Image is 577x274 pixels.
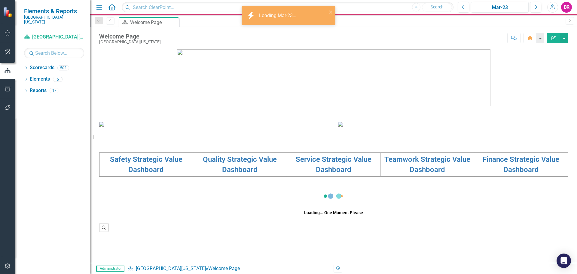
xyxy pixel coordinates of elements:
[471,2,529,13] button: Mar-23
[24,48,84,58] input: Search Below...
[99,33,161,40] div: Welcome Page
[304,210,363,216] div: Loading... One Moment Please
[110,155,182,174] a: Safety Strategic Value Dashboard
[557,254,571,268] div: Open Intercom Messenger
[130,19,177,26] div: Welcome Page
[24,8,84,15] span: Elements & Reports
[99,40,161,44] div: [GEOGRAPHIC_DATA][US_STATE]
[483,155,559,174] a: Finance Strategic Value Dashboard
[329,8,333,15] button: close
[30,76,50,83] a: Elements
[296,155,371,174] a: Service Strategic Value Dashboard
[473,4,527,11] div: Mar-23
[384,155,470,174] a: Teamwork Strategic Value Dashboard
[96,266,124,272] span: Administrator
[136,266,206,271] a: [GEOGRAPHIC_DATA][US_STATE]
[30,64,54,71] a: Scorecards
[24,34,84,41] a: [GEOGRAPHIC_DATA][US_STATE]
[57,65,69,70] div: 502
[53,77,63,82] div: 5
[122,2,453,13] input: Search ClearPoint...
[3,7,14,18] img: ClearPoint Strategy
[30,87,47,94] a: Reports
[99,122,104,127] img: download%20somc%20mission%20vision.png
[422,3,452,11] button: Search
[338,122,343,127] img: download%20somc%20strategic%20values%20v2.png
[208,266,240,271] div: Welcome Page
[127,265,329,272] div: »
[259,12,298,19] div: Loading Mar-23...
[431,5,444,9] span: Search
[24,15,84,25] small: [GEOGRAPHIC_DATA][US_STATE]
[203,155,277,174] a: Quality Strategic Value Dashboard
[177,49,490,106] img: download%20somc%20logo%20v2.png
[50,88,59,93] div: 17
[561,2,572,13] button: BR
